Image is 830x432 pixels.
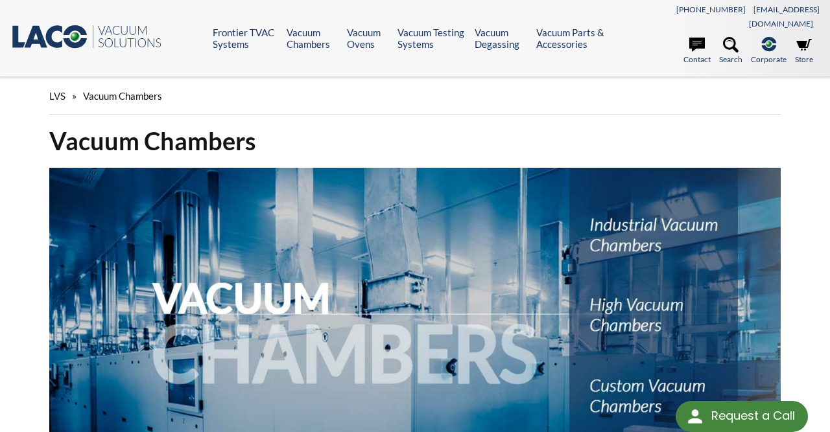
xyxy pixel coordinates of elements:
[751,53,787,65] span: Corporate
[683,37,711,65] a: Contact
[711,401,795,431] div: Request a Call
[676,5,746,14] a: [PHONE_NUMBER]
[347,27,388,50] a: Vacuum Ovens
[49,78,781,115] div: »
[213,27,277,50] a: Frontier TVAC Systems
[49,125,781,157] h1: Vacuum Chambers
[83,90,162,102] span: Vacuum Chambers
[49,90,65,102] span: LVS
[685,406,705,427] img: round button
[397,27,465,50] a: Vacuum Testing Systems
[475,27,527,50] a: Vacuum Degassing
[536,27,614,50] a: Vacuum Parts & Accessories
[719,37,742,65] a: Search
[287,27,337,50] a: Vacuum Chambers
[795,37,813,65] a: Store
[676,401,808,432] div: Request a Call
[749,5,820,28] a: [EMAIL_ADDRESS][DOMAIN_NAME]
